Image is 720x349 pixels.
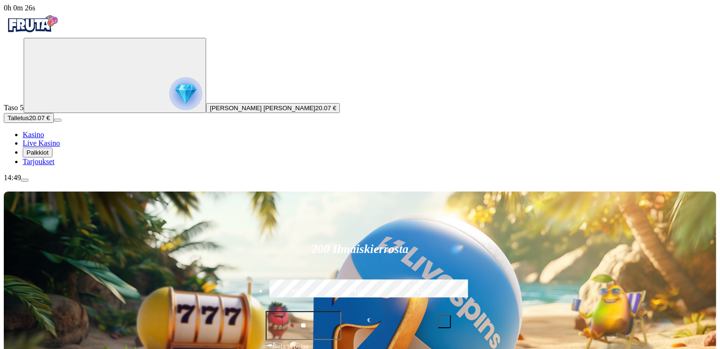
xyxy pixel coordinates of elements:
[315,105,336,112] span: 20.07 €
[4,104,24,112] span: Taso 5
[23,148,52,157] button: Palkkiot
[4,113,54,123] button: Talletusplus icon20.07 €
[330,278,390,305] label: €150
[4,4,35,12] span: user session time
[4,174,21,182] span: 14:49
[23,157,54,166] a: Tarjoukset
[4,131,716,166] nav: Main menu
[23,139,60,147] a: Live Kasino
[21,179,28,182] button: menu
[4,12,716,166] nav: Primary
[54,119,61,122] button: menu
[394,278,453,305] label: €250
[210,105,315,112] span: [PERSON_NAME] [PERSON_NAME]
[23,131,44,139] a: Kasino
[269,315,283,328] button: minus icon
[24,38,206,113] button: reward progress
[4,12,61,36] img: Fruta
[26,149,49,156] span: Palkkiot
[8,114,29,122] span: Talletus
[4,29,61,37] a: Fruta
[169,77,202,110] img: reward progress
[367,316,370,325] span: €
[273,341,276,347] span: €
[206,103,340,113] button: [PERSON_NAME] [PERSON_NAME]20.07 €
[29,114,50,122] span: 20.07 €
[267,278,327,305] label: €50
[438,315,451,328] button: plus icon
